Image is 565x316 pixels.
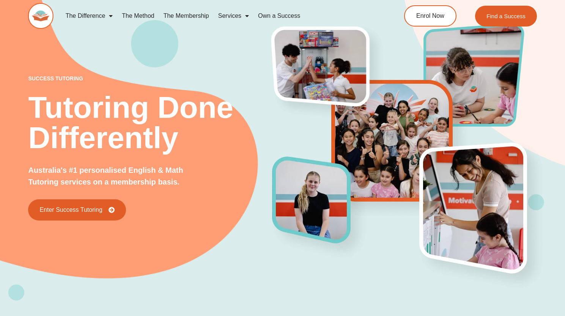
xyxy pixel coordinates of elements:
[117,7,159,25] a: The Method
[486,13,526,19] span: Find a Success
[28,164,206,188] p: Australia's #1 personalised English & Math Tutoring services on a membership basis.
[253,7,305,25] a: Own a Success
[404,5,456,27] a: Enrol Now
[39,207,102,213] span: Enter Success Tutoring
[61,7,375,25] nav: Menu
[214,7,253,25] a: Services
[28,76,272,81] p: success tutoring
[475,6,537,27] a: Find a Success
[28,92,272,153] h2: Tutoring Done Differently
[61,7,118,25] a: The Difference
[159,7,214,25] a: The Membership
[28,199,126,221] a: Enter Success Tutoring
[416,13,444,19] span: Enrol Now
